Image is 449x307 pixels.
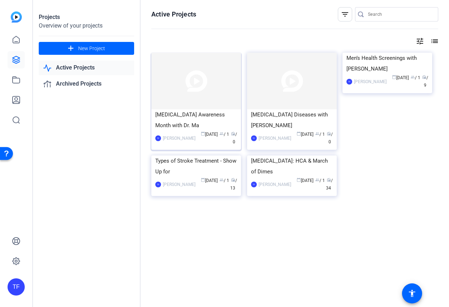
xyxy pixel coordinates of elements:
div: [MEDICAL_DATA]: HCA & March of Dimes [251,155,333,177]
span: calendar_today [201,178,205,182]
span: radio [231,178,235,182]
span: radio [327,178,331,182]
mat-icon: add [66,44,75,53]
span: / 1 [315,132,325,137]
span: / 1 [219,178,229,183]
div: [MEDICAL_DATA] Diseases with [PERSON_NAME] [251,109,333,131]
span: calendar_today [392,75,396,79]
span: calendar_today [297,131,301,136]
span: group [315,131,320,136]
span: / 0 [231,132,237,144]
span: group [315,178,320,182]
span: [DATE] [201,132,218,137]
span: / 1 [411,75,420,80]
mat-icon: filter_list [341,10,349,19]
div: TF [251,182,257,187]
span: [DATE] [297,178,313,183]
div: Men’s Health Screenings with [PERSON_NAME] [346,53,428,74]
a: Archived Projects [39,77,134,91]
span: New Project [78,45,105,52]
span: [DATE] [392,75,409,80]
div: Projects [39,13,134,21]
div: TF [346,79,352,85]
span: group [411,75,415,79]
span: radio [422,75,426,79]
span: / 1 [315,178,325,183]
div: [PERSON_NAME] [163,181,195,188]
button: New Project [39,42,134,55]
div: Types of Stroke Treatment - Show Up for [155,155,237,177]
span: radio [327,131,331,136]
span: group [219,131,224,136]
div: [PERSON_NAME] [354,78,387,85]
div: [MEDICAL_DATA] Awareness Month with Dr. Ma [155,109,237,131]
mat-icon: accessibility [408,289,416,298]
span: group [219,178,224,182]
mat-icon: list [430,37,438,45]
div: [PERSON_NAME] [163,135,195,142]
div: TF [155,135,161,141]
span: / 1 [219,132,229,137]
div: TF [251,135,257,141]
span: / 34 [326,178,333,191]
span: [DATE] [201,178,218,183]
div: [PERSON_NAME] [259,135,291,142]
span: radio [231,131,235,136]
h1: Active Projects [151,10,196,19]
span: / 9 [422,75,428,88]
span: / 13 [230,178,237,191]
a: Active Projects [39,61,134,75]
span: [DATE] [297,132,313,137]
input: Search [368,10,433,19]
span: calendar_today [297,178,301,182]
div: TF [8,278,25,296]
div: TF [155,182,161,187]
span: calendar_today [201,131,205,136]
div: Overview of your projects [39,21,134,30]
mat-icon: tune [416,37,424,45]
img: blue-gradient.svg [11,11,22,23]
div: [PERSON_NAME] [259,181,291,188]
span: / 0 [327,132,333,144]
